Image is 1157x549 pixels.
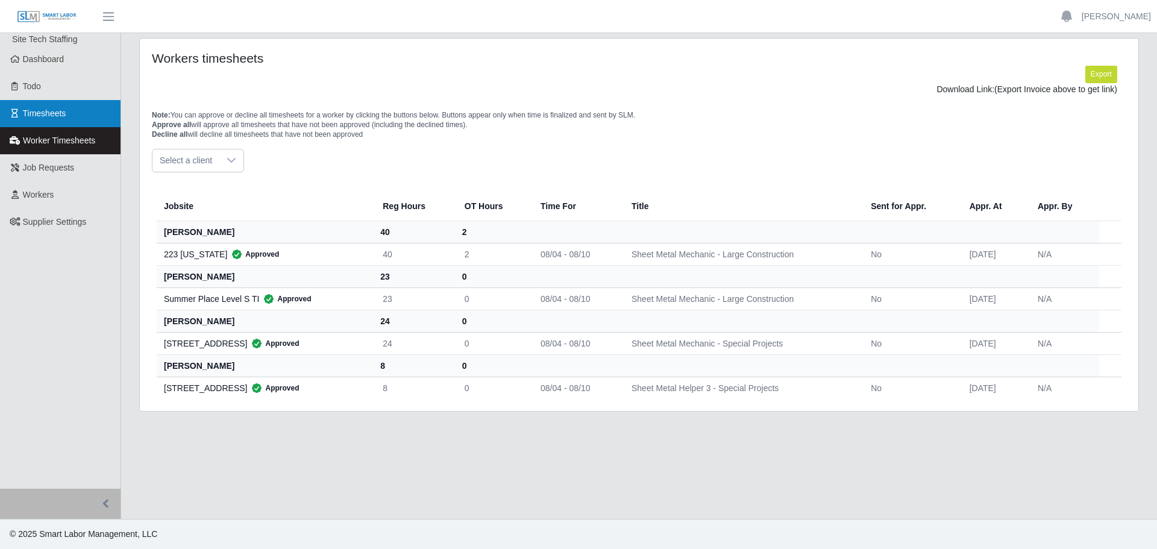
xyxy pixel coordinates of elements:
span: Approved [259,293,311,305]
span: Select a client [152,149,219,172]
span: Todo [23,81,41,91]
th: Title [622,192,861,221]
td: 0 [455,377,531,399]
td: 08/04 - 08/10 [531,287,622,310]
td: [DATE] [960,332,1028,354]
th: Reg Hours [373,192,455,221]
td: 24 [373,332,455,354]
h4: Workers timesheets [152,51,547,66]
span: Approved [247,382,299,394]
td: N/A [1028,377,1099,399]
td: Sheet Metal Mechanic - Special Projects [622,332,861,354]
td: 08/04 - 08/10 [531,332,622,354]
span: Note: [152,111,171,119]
span: Job Requests [23,163,75,172]
th: [PERSON_NAME] [157,310,373,332]
td: Sheet Metal Mechanic - Large Construction [622,243,861,265]
div: 223 [US_STATE] [164,248,363,260]
th: 40 [373,221,455,243]
th: 23 [373,265,455,287]
th: 0 [455,310,531,332]
td: Sheet Metal Mechanic - Large Construction [622,287,861,310]
th: Appr. By [1028,192,1099,221]
th: 8 [373,354,455,377]
th: Sent for Appr. [861,192,960,221]
td: [DATE] [960,287,1028,310]
td: 0 [455,332,531,354]
th: 2 [455,221,531,243]
td: No [861,287,960,310]
td: No [861,332,960,354]
td: No [861,377,960,399]
td: [DATE] [960,377,1028,399]
td: 0 [455,287,531,310]
th: Jobsite [157,192,373,221]
td: [DATE] [960,243,1028,265]
td: 40 [373,243,455,265]
td: 23 [373,287,455,310]
th: Appr. At [960,192,1028,221]
th: 0 [455,265,531,287]
td: N/A [1028,243,1099,265]
div: [STREET_ADDRESS] [164,382,363,394]
th: [PERSON_NAME] [157,221,373,243]
td: No [861,243,960,265]
span: Approved [247,337,299,350]
span: Dashboard [23,54,64,64]
button: Export [1085,66,1117,83]
div: Summer Place Level S TI [164,293,363,305]
span: Approved [227,248,279,260]
span: Decline all [152,130,187,139]
td: 08/04 - 08/10 [531,243,622,265]
img: SLM Logo [17,10,77,24]
th: OT Hours [455,192,531,221]
span: © 2025 Smart Labor Management, LLC [10,529,157,539]
th: [PERSON_NAME] [157,265,373,287]
td: 08/04 - 08/10 [531,377,622,399]
div: Download Link: [161,83,1117,96]
th: 24 [373,310,455,332]
span: Timesheets [23,108,66,118]
span: Supplier Settings [23,217,87,227]
td: 8 [373,377,455,399]
th: [PERSON_NAME] [157,354,373,377]
span: Workers [23,190,54,199]
th: 0 [455,354,531,377]
span: Worker Timesheets [23,136,95,145]
span: Site Tech Staffing [12,34,77,44]
span: (Export Invoice above to get link) [994,84,1117,94]
th: Time For [531,192,622,221]
td: N/A [1028,332,1099,354]
div: [STREET_ADDRESS] [164,337,363,350]
span: Approve all [152,121,191,129]
td: 2 [455,243,531,265]
td: N/A [1028,287,1099,310]
a: [PERSON_NAME] [1082,10,1151,23]
p: You can approve or decline all timesheets for a worker by clicking the buttons below. Buttons app... [152,110,1126,139]
td: Sheet Metal Helper 3 - Special Projects [622,377,861,399]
